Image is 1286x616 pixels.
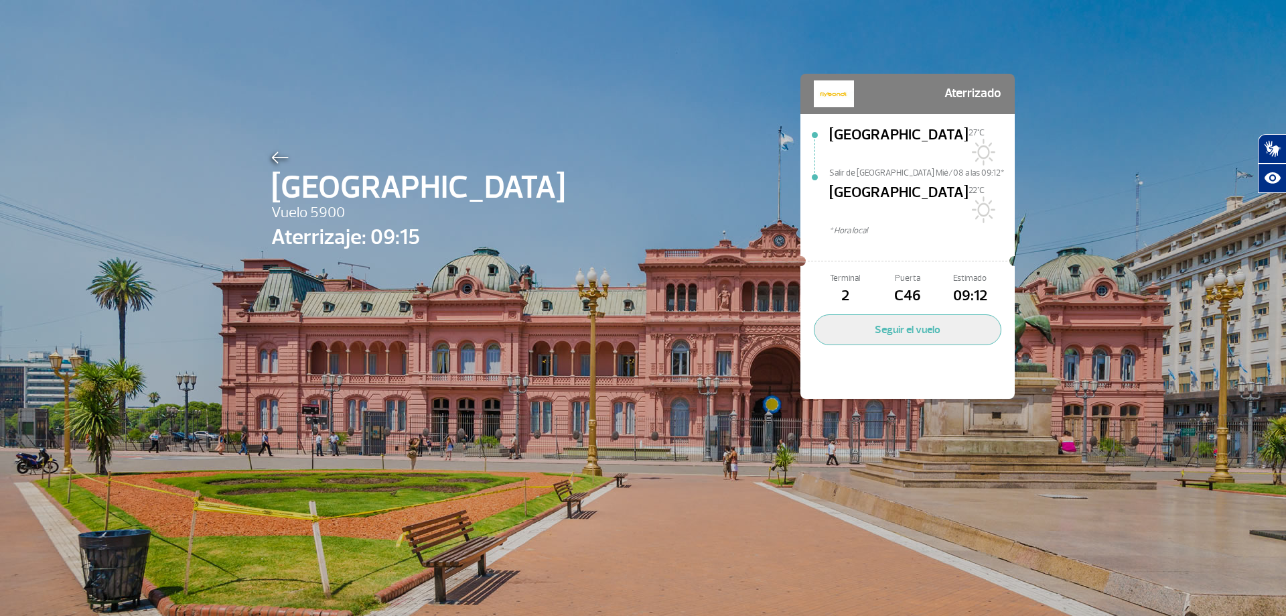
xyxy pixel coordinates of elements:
[829,225,867,236] font: * Hora local
[1258,164,1286,193] button: Recursos de asistencia abiertos.
[969,127,985,138] font: 27°C
[271,224,420,251] font: Aterrizaje: 09:15
[953,286,987,305] font: 09:12
[1258,134,1286,193] div: Complemento de accesibilidad Hand Talk.
[944,85,1001,101] font: Aterrizado
[829,125,969,144] font: [GEOGRAPHIC_DATA]
[814,314,1001,345] button: Seguir el vuelo
[969,139,995,166] img: Sol
[829,168,1004,178] font: Salir de [GEOGRAPHIC_DATA] Mié/08 a las 09:12*
[271,203,345,222] font: Vuelo 5900
[875,323,940,336] font: Seguir el vuelo
[969,196,995,223] img: Sol
[969,185,985,196] font: 22°C
[271,167,565,208] font: [GEOGRAPHIC_DATA]
[894,286,921,305] font: C46
[1258,134,1286,164] button: Traductor de lenguaje de señas abierto.
[895,273,920,284] font: Puerta
[841,286,849,305] font: 2
[830,273,860,284] font: Terminal
[829,183,969,202] font: [GEOGRAPHIC_DATA]
[953,273,987,284] font: Estimado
